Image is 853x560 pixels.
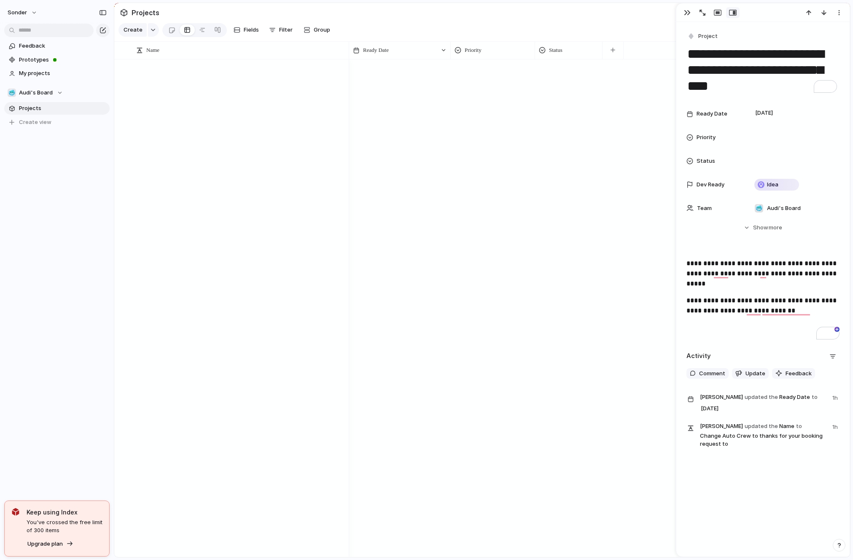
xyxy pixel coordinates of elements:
[124,26,143,34] span: Create
[769,223,782,232] span: more
[19,56,107,64] span: Prototypes
[697,180,724,189] span: Dev Ready
[767,180,778,189] span: Idea
[4,102,110,115] a: Projects
[753,223,768,232] span: Show
[4,116,110,129] button: Create view
[118,23,147,37] button: Create
[786,369,812,378] span: Feedback
[745,422,778,431] span: updated the
[686,258,840,339] div: To enrich screen reader interactions, please activate Accessibility in Grammarly extension settings
[130,5,161,20] span: Projects
[4,40,110,52] a: Feedback
[698,32,718,40] span: Project
[686,220,840,235] button: Showmore
[25,538,76,550] button: Upgrade plan
[697,110,727,118] span: Ready Date
[772,368,815,379] button: Feedback
[19,42,107,50] span: Feedback
[832,421,840,431] span: 1h
[745,369,765,378] span: Update
[230,23,262,37] button: Fields
[27,508,102,517] span: Keep using Index
[832,392,840,402] span: 1h
[700,422,743,431] span: [PERSON_NAME]
[697,133,716,142] span: Priority
[19,118,51,127] span: Create view
[745,393,778,401] span: updated the
[8,89,16,97] div: 🥶
[19,89,53,97] span: Audi's Board
[686,30,720,43] button: Project
[4,86,110,99] button: 🥶Audi's Board
[4,67,110,80] a: My projects
[796,422,802,431] span: to
[279,26,293,34] span: Filter
[363,46,389,54] span: Ready Date
[19,104,107,113] span: Projects
[4,6,42,19] button: sonder
[700,393,743,401] span: [PERSON_NAME]
[27,540,63,548] span: Upgrade plan
[27,518,102,535] span: You've crossed the free limit of 300 items
[700,421,827,448] span: Name Change Auto Crew to thanks for your booking request to
[767,204,801,213] span: Audi's Board
[732,368,769,379] button: Update
[812,393,818,401] span: to
[697,204,712,213] span: Team
[699,404,721,414] span: [DATE]
[244,26,259,34] span: Fields
[146,46,159,54] span: Name
[697,157,715,165] span: Status
[549,46,562,54] span: Status
[755,204,763,213] div: 🥶
[4,54,110,66] a: Prototypes
[8,8,27,17] span: sonder
[299,23,334,37] button: Group
[686,351,711,361] h2: Activity
[686,45,840,95] textarea: To enrich screen reader interactions, please activate Accessibility in Grammarly extension settings
[699,369,725,378] span: Comment
[686,368,729,379] button: Comment
[266,23,296,37] button: Filter
[19,69,107,78] span: My projects
[753,108,775,118] span: [DATE]
[700,392,827,415] span: Ready Date
[465,46,482,54] span: Priority
[314,26,330,34] span: Group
